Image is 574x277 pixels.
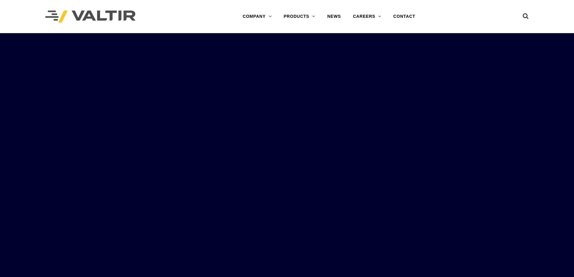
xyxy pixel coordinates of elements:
a: CONTACT [387,11,421,23]
a: CAREERS [347,11,387,23]
a: COMPANY [237,11,278,23]
img: Valtir [45,11,136,23]
a: PRODUCTS [278,11,321,23]
a: NEWS [321,11,347,23]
